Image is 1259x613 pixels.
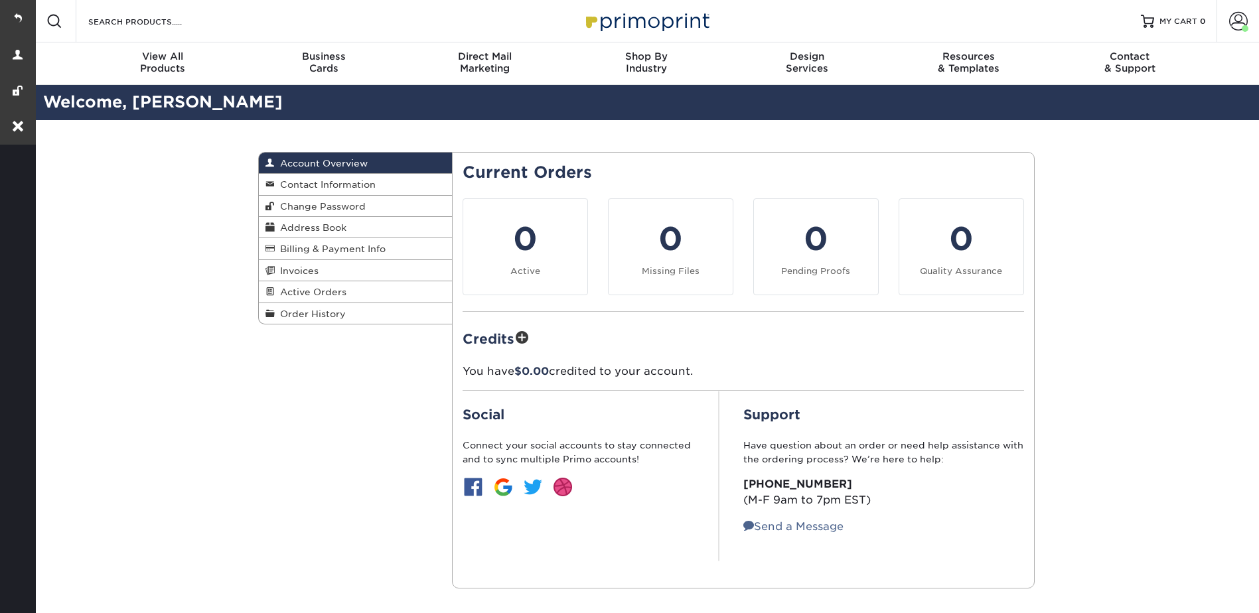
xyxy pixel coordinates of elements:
[259,303,453,324] a: Order History
[275,179,376,190] span: Contact Information
[762,215,870,263] div: 0
[82,50,244,62] span: View All
[259,153,453,174] a: Account Overview
[552,476,573,498] img: btn-dribbble.jpg
[510,266,540,276] small: Active
[1049,50,1211,74] div: & Support
[471,215,579,263] div: 0
[404,50,565,74] div: Marketing
[743,478,852,490] strong: [PHONE_NUMBER]
[727,42,888,85] a: DesignServices
[259,281,453,303] a: Active Orders
[920,266,1002,276] small: Quality Assurance
[243,42,404,85] a: BusinessCards
[907,215,1015,263] div: 0
[1159,16,1197,27] span: MY CART
[463,407,695,423] h2: Social
[243,50,404,74] div: Cards
[404,50,565,62] span: Direct Mail
[888,50,1049,62] span: Resources
[243,50,404,62] span: Business
[259,260,453,281] a: Invoices
[275,287,346,297] span: Active Orders
[404,42,565,85] a: Direct MailMarketing
[565,50,727,74] div: Industry
[608,198,733,295] a: 0 Missing Files
[275,158,368,169] span: Account Overview
[888,50,1049,74] div: & Templates
[275,222,346,233] span: Address Book
[463,476,484,498] img: btn-facebook.jpg
[87,13,216,29] input: SEARCH PRODUCTS.....
[463,163,1024,182] h2: Current Orders
[743,520,844,533] a: Send a Message
[463,364,1024,379] p: You have credited to your account.
[899,198,1024,295] a: 0 Quality Assurance
[259,174,453,195] a: Contact Information
[259,217,453,238] a: Address Book
[727,50,888,62] span: Design
[463,328,1024,348] h2: Credits
[463,198,588,295] a: 0 Active
[565,42,727,85] a: Shop ByIndustry
[82,50,244,74] div: Products
[514,365,549,377] span: $0.00
[275,265,319,276] span: Invoices
[463,439,695,466] p: Connect your social accounts to stay connected and to sync multiple Primo accounts!
[565,50,727,62] span: Shop By
[642,266,700,276] small: Missing Files
[275,308,346,319] span: Order History
[580,7,713,35] img: Primoprint
[743,439,1024,466] p: Have question about an order or need help assistance with the ordering process? We’re here to help:
[888,42,1049,85] a: Resources& Templates
[492,476,514,498] img: btn-google.jpg
[275,243,386,254] span: Billing & Payment Info
[275,201,366,212] span: Change Password
[617,215,725,263] div: 0
[1049,42,1211,85] a: Contact& Support
[522,476,544,498] img: btn-twitter.jpg
[259,196,453,217] a: Change Password
[781,266,850,276] small: Pending Proofs
[1049,50,1211,62] span: Contact
[727,50,888,74] div: Services
[33,90,1259,115] h2: Welcome, [PERSON_NAME]
[743,476,1024,508] p: (M-F 9am to 7pm EST)
[1200,17,1206,26] span: 0
[753,198,879,295] a: 0 Pending Proofs
[259,238,453,259] a: Billing & Payment Info
[82,42,244,85] a: View AllProducts
[743,407,1024,423] h2: Support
